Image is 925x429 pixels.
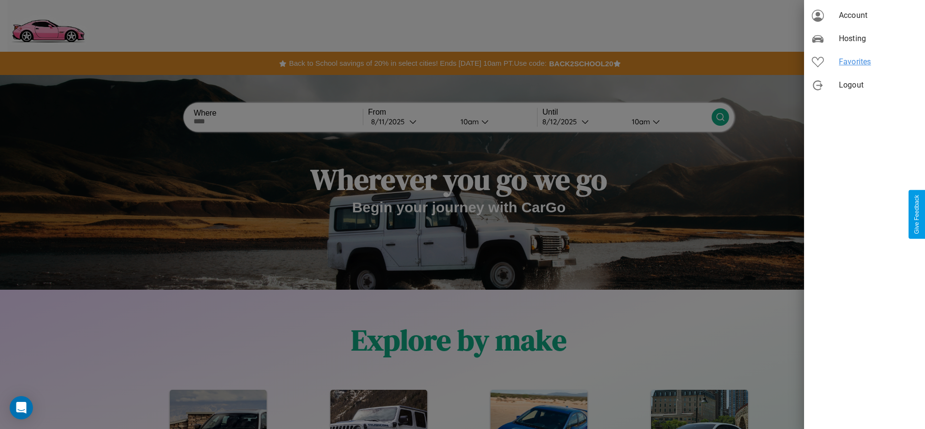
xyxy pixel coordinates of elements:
[839,56,917,68] span: Favorites
[839,10,917,21] span: Account
[913,195,920,234] div: Give Feedback
[804,74,925,97] div: Logout
[10,396,33,419] div: Open Intercom Messenger
[804,27,925,50] div: Hosting
[839,33,917,44] span: Hosting
[804,4,925,27] div: Account
[839,79,917,91] span: Logout
[804,50,925,74] div: Favorites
